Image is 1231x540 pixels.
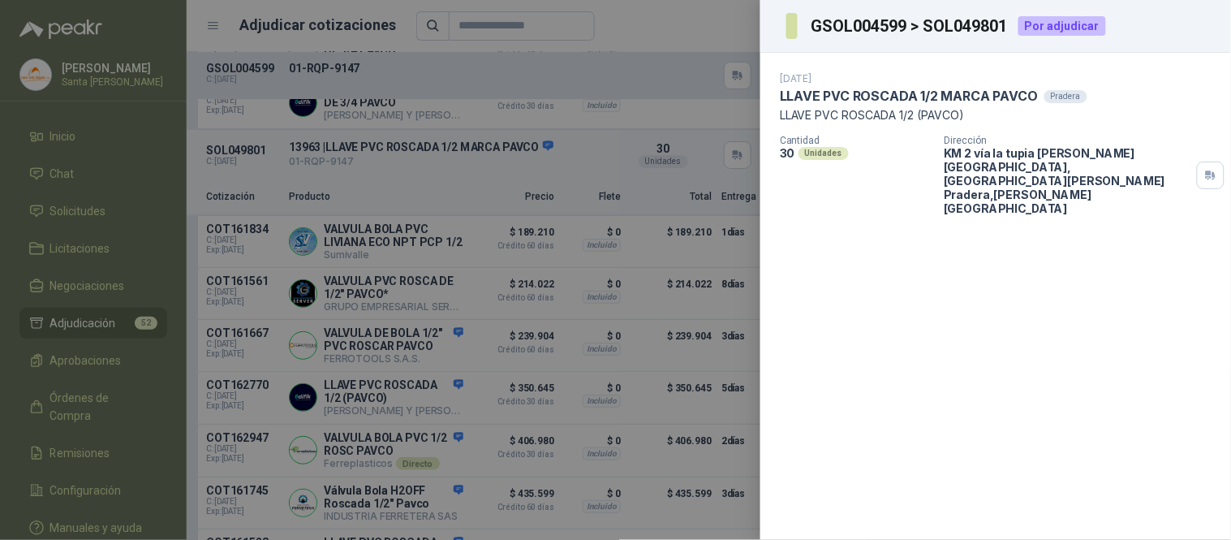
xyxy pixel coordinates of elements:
[780,146,795,160] p: 30
[1044,90,1087,103] div: Pradera
[780,135,931,146] p: Cantidad
[944,135,1190,146] p: Dirección
[780,108,1212,122] p: LLAVE PVC ROSCADA 1/2 (PAVCO)
[798,147,849,160] div: Unidades
[780,88,1038,105] p: LLAVE PVC ROSCADA 1/2 MARCA PAVCO
[1018,16,1106,36] div: Por adjudicar
[944,146,1190,215] p: KM 2 vía la tupia [PERSON_NAME][GEOGRAPHIC_DATA], [GEOGRAPHIC_DATA][PERSON_NAME] Pradera , [PERSO...
[811,18,1009,34] h3: GSOL004599 > SOL049801
[780,72,812,84] p: [DATE]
